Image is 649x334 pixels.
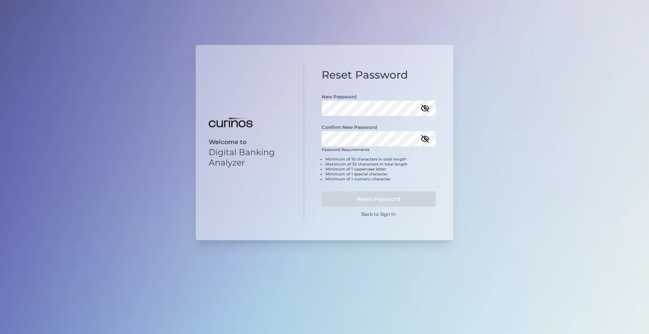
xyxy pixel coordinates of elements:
[322,124,377,130] label: Confirm New Password
[325,162,436,167] li: Maximum of 32 characters in total length
[322,191,436,207] button: Reset Password
[209,138,291,146] p: Welcome to
[325,167,436,172] li: Minimum of 1 uppercase letter
[322,69,436,82] h1: Reset Password
[209,147,291,168] p: Digital Banking Analyzer
[361,211,396,217] a: Back to Sign In
[322,147,436,188] div: Password Requirements
[325,157,436,162] li: Minimum of 10 characters in total length
[325,177,436,181] li: Minimum of 1 numeric character
[209,118,253,128] img: Digital Banking Analyzer
[325,172,436,177] li: Minimum of 1 special character
[322,94,356,100] label: New Password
